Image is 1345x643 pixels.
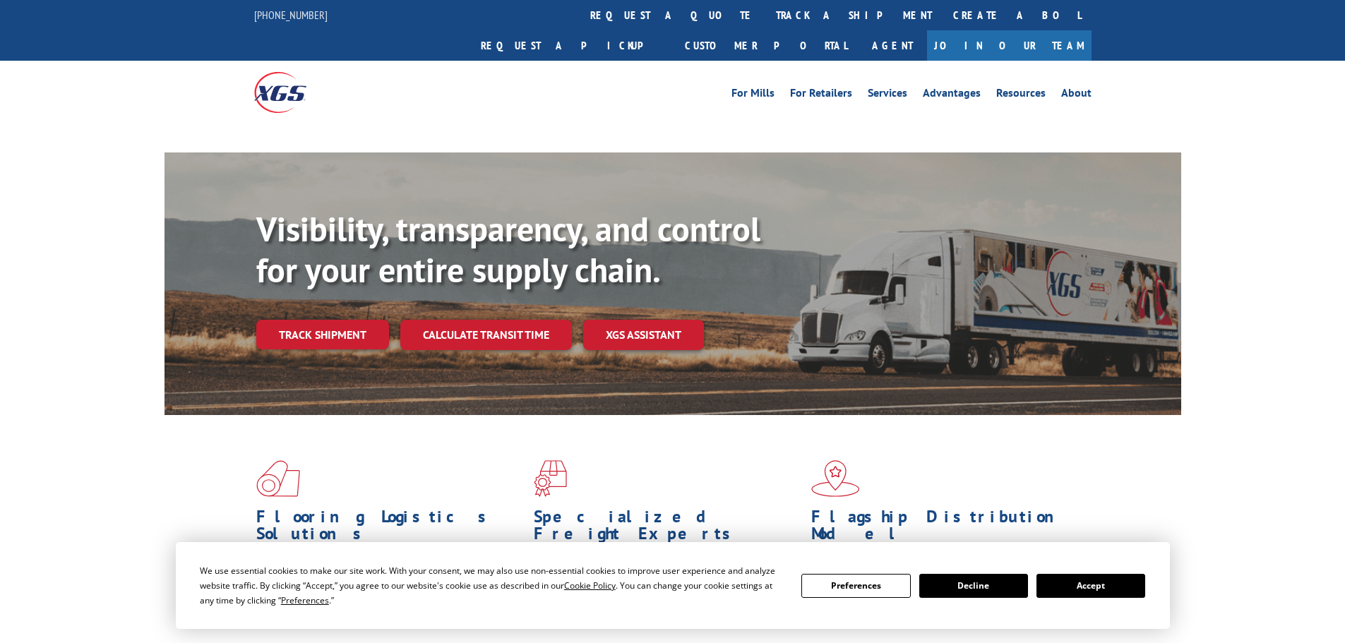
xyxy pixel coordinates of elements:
[1061,88,1092,103] a: About
[256,320,389,349] a: Track shipment
[256,460,300,497] img: xgs-icon-total-supply-chain-intelligence-red
[811,508,1078,549] h1: Flagship Distribution Model
[858,30,927,61] a: Agent
[801,574,910,598] button: Preferences
[811,460,860,497] img: xgs-icon-flagship-distribution-model-red
[564,579,616,591] span: Cookie Policy
[923,88,981,103] a: Advantages
[927,30,1092,61] a: Join Our Team
[919,574,1028,598] button: Decline
[674,30,858,61] a: Customer Portal
[534,508,801,549] h1: Specialized Freight Experts
[583,320,704,350] a: XGS ASSISTANT
[176,542,1170,629] div: Cookie Consent Prompt
[868,88,907,103] a: Services
[790,88,852,103] a: For Retailers
[731,88,775,103] a: For Mills
[256,508,523,549] h1: Flooring Logistics Solutions
[996,88,1046,103] a: Resources
[254,8,328,22] a: [PHONE_NUMBER]
[470,30,674,61] a: Request a pickup
[534,460,567,497] img: xgs-icon-focused-on-flooring-red
[281,594,329,606] span: Preferences
[200,563,784,608] div: We use essential cookies to make our site work. With your consent, we may also use non-essential ...
[256,207,760,292] b: Visibility, transparency, and control for your entire supply chain.
[1036,574,1145,598] button: Accept
[400,320,572,350] a: Calculate transit time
